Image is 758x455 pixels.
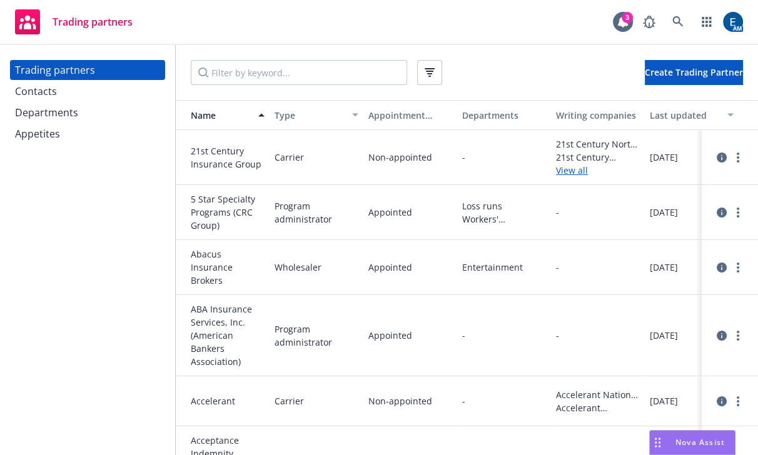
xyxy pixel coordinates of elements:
[556,137,640,151] span: 21st Century North America Insurance Company
[368,329,412,342] span: Appointed
[622,12,633,23] div: 3
[462,394,465,407] span: -
[10,4,138,39] a: Trading partners
[15,124,60,144] div: Appetites
[730,328,745,343] a: more
[181,109,251,122] div: Name
[645,66,743,78] span: Create Trading Partner
[730,150,745,165] a: more
[556,329,559,342] span: -
[363,100,457,130] button: Appointment status
[368,206,412,219] span: Appointed
[675,437,725,447] span: Nova Assist
[275,199,358,226] span: Program administrator
[191,144,265,171] span: 21st Century Insurance Group
[275,261,321,274] span: Wholesaler
[191,394,265,407] span: Accelerant
[556,388,640,401] span: Accelerant National Insurance Company
[368,394,432,407] span: Non-appointed
[10,102,165,122] a: Departments
[457,100,551,130] button: Departments
[10,60,165,80] a: Trading partners
[694,9,719,34] a: Switch app
[714,394,729,409] a: circleInformation
[556,109,640,122] div: Writing companies
[645,60,743,85] button: Create Trading Partner
[637,9,662,34] a: Report a Bug
[556,261,559,274] span: -
[462,212,546,226] span: Workers' Compensation
[650,394,678,407] span: [DATE]
[368,151,432,164] span: Non-appointed
[15,81,57,101] div: Contacts
[368,261,412,274] span: Appointed
[714,150,729,165] a: circleInformation
[650,109,720,122] div: Last updated
[714,260,729,275] a: circleInformation
[275,394,304,407] span: Carrier
[10,124,165,144] a: Appetites
[191,60,407,85] input: Filter by keyword...
[650,329,678,342] span: [DATE]
[176,100,270,130] button: Name
[556,206,559,219] span: -
[15,60,95,80] div: Trading partners
[714,328,729,343] a: circleInformation
[650,261,678,274] span: [DATE]
[462,151,465,164] span: -
[650,431,665,454] div: Drag to move
[551,100,645,130] button: Writing companies
[730,205,745,220] a: more
[462,329,465,342] span: -
[53,17,133,27] span: Trading partners
[556,151,640,164] span: 21st Century Advantage Insurance Company
[645,100,739,130] button: Last updated
[556,164,640,177] a: View all
[556,401,640,414] span: Accelerant Specialty Insurance Company
[714,205,729,220] a: circleInformation
[275,151,304,164] span: Carrier
[462,261,546,274] span: Entertainment
[730,260,745,275] a: more
[191,192,265,232] span: 5 Star Specialty Programs (CRC Group)
[665,9,690,34] a: Search
[191,247,265,287] span: Abacus Insurance Brokers
[368,109,452,122] div: Appointment status
[723,12,743,32] img: photo
[191,302,265,368] span: ABA Insurance Services, Inc. (American Bankers Association)
[15,102,78,122] div: Departments
[10,81,165,101] a: Contacts
[275,322,358,349] span: Program administrator
[462,109,546,122] div: Departments
[649,430,735,455] button: Nova Assist
[730,394,745,409] a: more
[270,100,363,130] button: Type
[275,109,345,122] div: Type
[650,151,678,164] span: [DATE]
[462,199,546,212] span: Loss runs
[650,206,678,219] span: [DATE]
